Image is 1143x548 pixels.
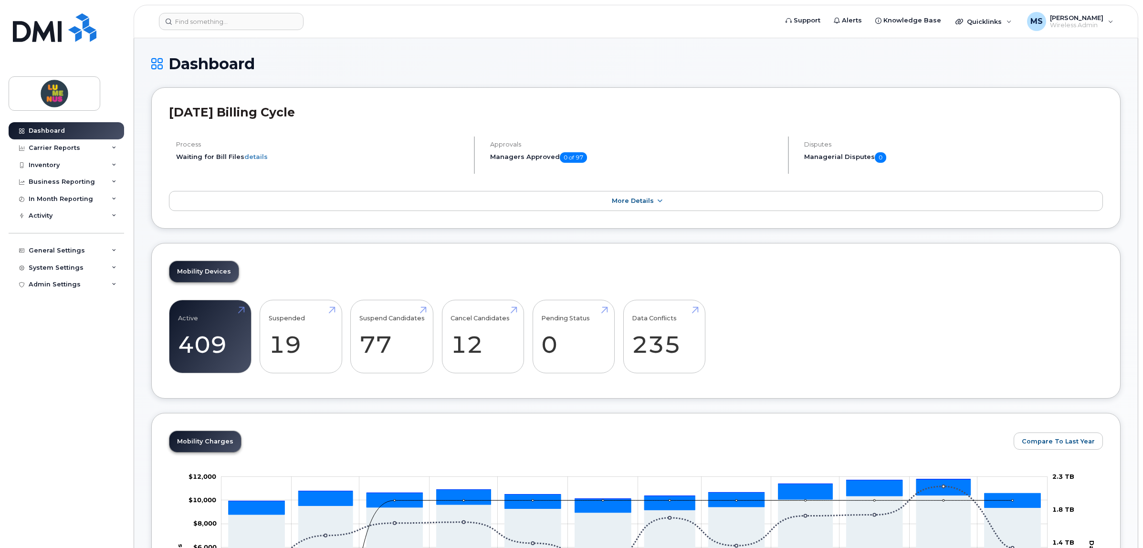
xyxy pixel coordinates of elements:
a: Mobility Charges [169,431,241,452]
g: HST [229,479,1041,515]
tspan: 2.3 TB [1052,473,1074,480]
h2: [DATE] Billing Cycle [169,105,1103,119]
tspan: 1.4 TB [1052,538,1074,546]
li: Waiting for Bill Files [176,152,466,161]
h4: Approvals [490,141,780,148]
g: $0 [189,496,216,504]
tspan: $10,000 [189,496,216,504]
a: Cancel Candidates 12 [451,305,515,368]
h5: Managerial Disputes [804,152,1103,163]
h4: Process [176,141,466,148]
span: 0 of 97 [560,152,587,163]
g: $0 [189,473,216,480]
span: Compare To Last Year [1022,437,1095,446]
a: details [244,153,268,160]
h1: Dashboard [151,55,1121,72]
button: Compare To Last Year [1014,432,1103,450]
a: Suspend Candidates 77 [359,305,425,368]
h5: Managers Approved [490,152,780,163]
a: Suspended 19 [269,305,333,368]
span: 0 [875,152,886,163]
span: More Details [612,197,654,204]
a: Pending Status 0 [541,305,606,368]
tspan: 1.8 TB [1052,506,1074,513]
a: Active 409 [178,305,242,368]
h4: Disputes [804,141,1103,148]
tspan: $12,000 [189,473,216,480]
a: Mobility Devices [169,261,239,282]
a: Data Conflicts 235 [632,305,696,368]
tspan: $8,000 [193,519,217,527]
g: $0 [193,519,217,527]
